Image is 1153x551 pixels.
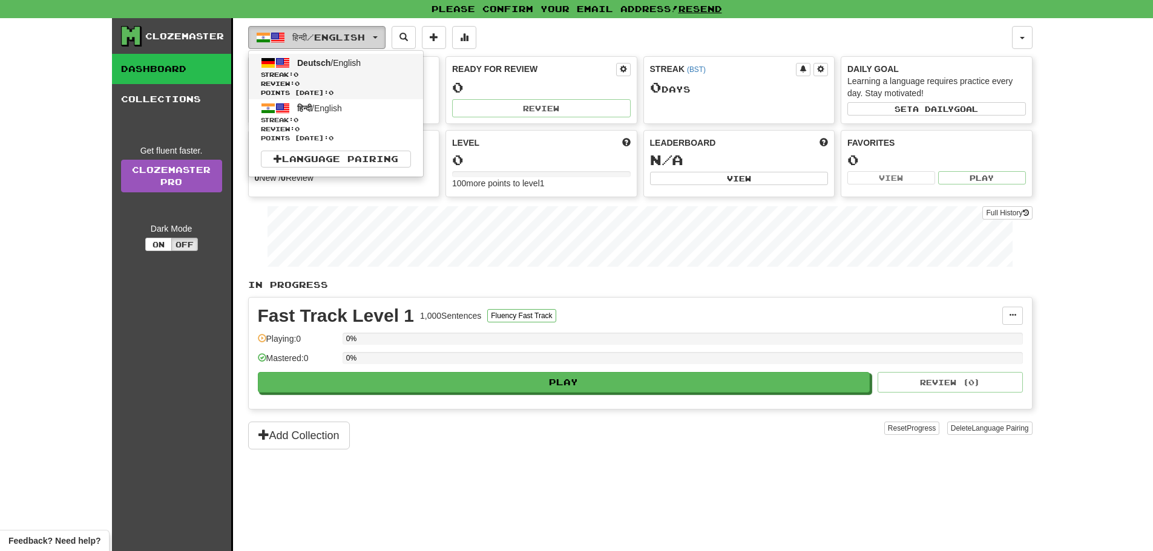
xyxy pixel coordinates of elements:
[261,88,411,97] span: Points [DATE]: 0
[297,103,342,113] span: / English
[258,307,415,325] div: Fast Track Level 1
[650,79,662,96] span: 0
[847,63,1026,75] div: Daily Goal
[947,422,1033,435] button: DeleteLanguage Pairing
[650,63,797,75] div: Streak
[884,422,939,435] button: ResetProgress
[452,26,476,49] button: More stats
[687,65,706,74] a: (BST)
[121,223,222,235] div: Dark Mode
[249,99,423,145] a: हिन्दी/EnglishStreak:0 Review:0Points [DATE]:0
[258,352,337,372] div: Mastered: 0
[650,151,683,168] span: N/A
[294,116,298,123] span: 0
[261,125,411,134] span: Review: 0
[258,372,870,393] button: Play
[121,145,222,157] div: Get fluent faster.
[650,172,829,185] button: View
[249,54,423,99] a: Deutsch/EnglishStreak:0 Review:0Points [DATE]:0
[112,84,231,114] a: Collections
[650,80,829,96] div: Day s
[261,134,411,143] span: Points [DATE]: 0
[422,26,446,49] button: Add sentence to collection
[847,171,935,184] button: View
[420,310,481,322] div: 1,000 Sentences
[121,160,222,192] a: ClozemasterPro
[261,151,411,168] a: Language Pairing
[982,206,1032,220] button: Full History
[847,75,1026,99] div: Learning a language requires practice every day. Stay motivated!
[255,173,260,183] strong: 0
[292,32,365,42] span: हिन्दी / English
[297,58,361,68] span: / English
[452,99,631,117] button: Review
[248,26,386,49] button: हिन्दी/English
[452,137,479,149] span: Level
[258,333,337,353] div: Playing: 0
[145,238,172,251] button: On
[938,171,1026,184] button: Play
[678,4,722,14] a: Resend
[297,103,312,113] span: हिन्दी
[145,30,224,42] div: Clozemaster
[650,137,716,149] span: Leaderboard
[261,79,411,88] span: Review: 0
[971,424,1028,432] span: Language Pairing
[8,535,100,547] span: Open feedback widget
[820,137,828,149] span: This week in points, UTC
[452,80,631,95] div: 0
[487,309,556,322] button: Fluency Fast Track
[261,116,411,125] span: Streak:
[297,58,330,68] span: Deutsch
[847,137,1026,149] div: Favorites
[452,152,631,168] div: 0
[452,63,616,75] div: Ready for Review
[847,102,1026,116] button: Seta dailygoal
[622,137,631,149] span: Score more points to level up
[248,422,350,449] button: Add Collection
[171,238,198,251] button: Off
[452,177,631,189] div: 100 more points to level 1
[255,172,433,184] div: New / Review
[248,279,1033,291] p: In Progress
[281,173,286,183] strong: 0
[294,71,298,78] span: 0
[913,105,954,113] span: a daily
[847,152,1026,168] div: 0
[878,372,1023,393] button: Review (0)
[392,26,416,49] button: Search sentences
[112,54,231,84] a: Dashboard
[907,424,936,432] span: Progress
[261,70,411,79] span: Streak:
